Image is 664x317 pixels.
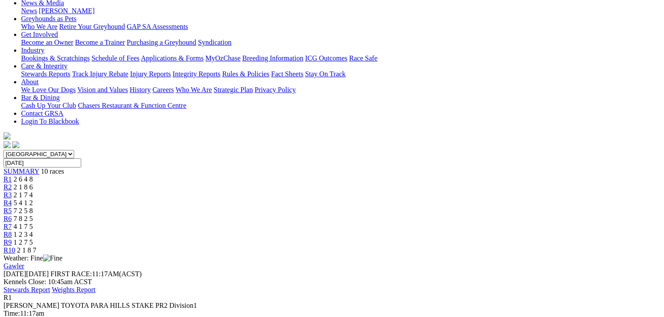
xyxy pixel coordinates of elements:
a: R3 [4,191,12,199]
a: R1 [4,175,12,183]
a: R4 [4,199,12,207]
a: History [129,86,151,93]
a: Become a Trainer [75,39,125,46]
div: Bar & Dining [21,102,660,110]
a: Careers [152,86,174,93]
a: MyOzChase [205,54,240,62]
a: Greyhounds as Pets [21,15,76,22]
span: Time: [4,310,20,317]
a: Care & Integrity [21,62,68,70]
img: facebook.svg [4,141,11,148]
div: Greyhounds as Pets [21,23,660,31]
span: [DATE] [4,270,26,278]
a: R5 [4,207,12,214]
a: Who We Are [21,23,57,30]
a: Chasers Restaurant & Function Centre [78,102,186,109]
a: Login To Blackbook [21,118,79,125]
span: 7 2 5 8 [14,207,33,214]
a: Who We Are [176,86,212,93]
a: R6 [4,215,12,222]
a: Weights Report [52,286,96,293]
a: Bar & Dining [21,94,60,101]
span: 7 8 2 5 [14,215,33,222]
a: Race Safe [349,54,377,62]
a: Get Involved [21,31,58,38]
a: GAP SA Assessments [127,23,188,30]
span: Weather: Fine [4,254,62,262]
span: 11:17AM(ACST) [50,270,142,278]
a: Applications & Forms [141,54,204,62]
a: R7 [4,223,12,230]
a: ICG Outcomes [305,54,347,62]
a: Gawler [4,262,24,270]
a: Integrity Reports [172,70,220,78]
span: [DATE] [4,270,49,278]
span: 2 1 8 6 [14,183,33,191]
a: R9 [4,239,12,246]
a: [PERSON_NAME] [39,7,94,14]
span: R1 [4,294,12,301]
span: 1 2 7 5 [14,239,33,246]
a: Privacy Policy [255,86,296,93]
img: twitter.svg [12,141,19,148]
a: Strategic Plan [214,86,253,93]
span: 2 1 8 7 [17,246,36,254]
span: 2 6 4 8 [14,175,33,183]
a: Stewards Report [4,286,50,293]
a: Breeding Information [242,54,303,62]
a: Stay On Track [305,70,345,78]
a: Track Injury Rebate [72,70,128,78]
div: News & Media [21,7,660,15]
a: Schedule of Fees [91,54,139,62]
a: Cash Up Your Club [21,102,76,109]
div: Industry [21,54,660,62]
a: Industry [21,46,44,54]
a: Syndication [198,39,231,46]
a: Injury Reports [130,70,171,78]
img: logo-grsa-white.png [4,132,11,139]
a: R10 [4,246,15,254]
a: Rules & Policies [222,70,269,78]
a: Stewards Reports [21,70,70,78]
input: Select date [4,158,81,167]
span: 2 1 7 4 [14,191,33,199]
div: Get Involved [21,39,660,46]
div: [PERSON_NAME] TOYOTA PARA HILLS STAKE PR2 Division1 [4,302,660,310]
a: We Love Our Dogs [21,86,75,93]
span: FIRST RACE: [50,270,92,278]
a: About [21,78,39,85]
a: R8 [4,231,12,238]
div: Care & Integrity [21,70,660,78]
div: Kennels Close: 10:45am ACST [4,278,660,286]
span: 10 races [41,167,64,175]
a: Retire Your Greyhound [59,23,125,30]
div: About [21,86,660,94]
span: 5 4 1 2 [14,199,33,207]
a: Purchasing a Greyhound [127,39,196,46]
img: Fine [43,254,62,262]
a: Become an Owner [21,39,73,46]
a: Bookings & Scratchings [21,54,90,62]
span: 1 2 3 4 [14,231,33,238]
a: Fact Sheets [271,70,303,78]
a: SUMMARY [4,167,39,175]
a: Contact GRSA [21,110,63,117]
a: R2 [4,183,12,191]
a: News [21,7,37,14]
span: 4 1 7 5 [14,223,33,230]
a: Vision and Values [77,86,128,93]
